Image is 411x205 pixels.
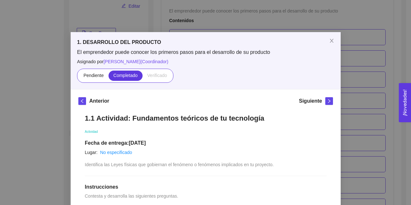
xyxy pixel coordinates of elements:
span: left [79,99,86,103]
span: El emprendedor puede conocer los primeros pasos para el desarrollo de su producto [77,49,334,56]
span: Completado [113,73,138,78]
article: Lugar: [85,149,98,156]
h1: Fecha de entrega: [DATE] [85,140,327,146]
h5: Siguiente [299,97,322,105]
button: right [325,97,333,105]
span: Asignado por [77,58,334,65]
span: Verificado [147,73,167,78]
h1: 1.1 Actividad: Fundamentos teóricos de tu tecnología [85,114,327,123]
span: [PERSON_NAME] ( Coordinador ) [103,59,168,64]
a: No especificado [100,150,132,155]
span: Identifica las Leyes físicas que gobiernan el fenómeno o fenómenos implicados en tu proyecto. [85,162,274,167]
button: left [78,97,86,105]
span: right [326,99,333,103]
h5: Anterior [89,97,109,105]
button: Close [323,32,341,50]
button: Open Feedback Widget [399,83,411,122]
span: Actividad [85,130,98,133]
h1: Instrucciones [85,184,327,190]
span: close [329,38,334,43]
h5: 1. DESARROLLO DEL PRODUCTO [77,38,334,46]
span: Pendiente [83,73,103,78]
